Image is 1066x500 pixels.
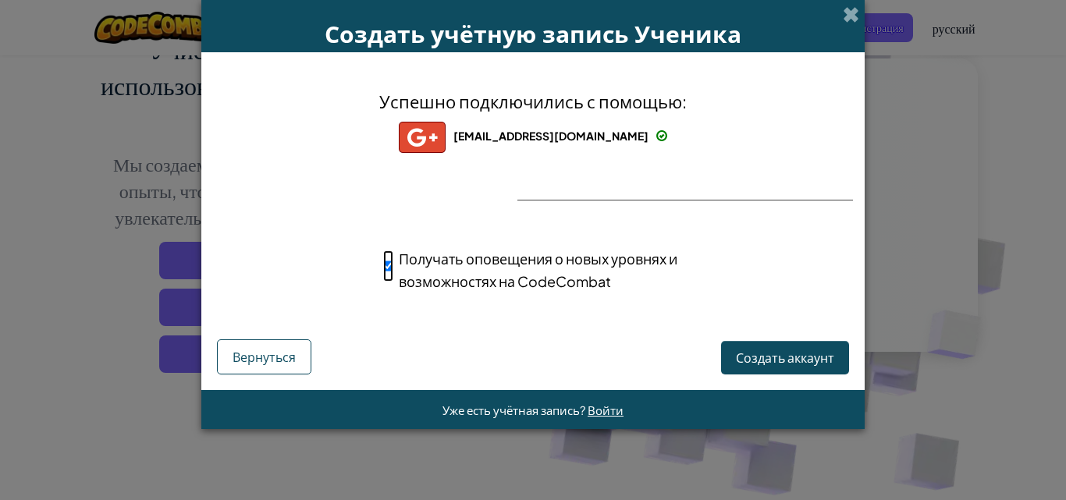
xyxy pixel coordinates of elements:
[588,402,624,417] a: Войти
[217,339,311,374] button: Вернуться
[736,349,834,366] span: Создать аккаунт
[453,129,648,143] span: [EMAIL_ADDRESS][DOMAIN_NAME]
[383,250,393,282] input: Получать оповещения о новых уровнях и возможностях на CodeCombat
[399,122,446,153] img: gplus_small.png
[442,402,588,417] span: Уже есть учётная запись?
[325,18,741,50] span: Создать учётную запись Ученика
[399,250,677,290] span: Получать оповещения о новых уровнях и возможностях на CodeCombat
[721,341,849,374] button: Создать аккаунт
[233,349,296,365] span: Вернуться
[379,90,687,112] span: Успешно подключились с помощью:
